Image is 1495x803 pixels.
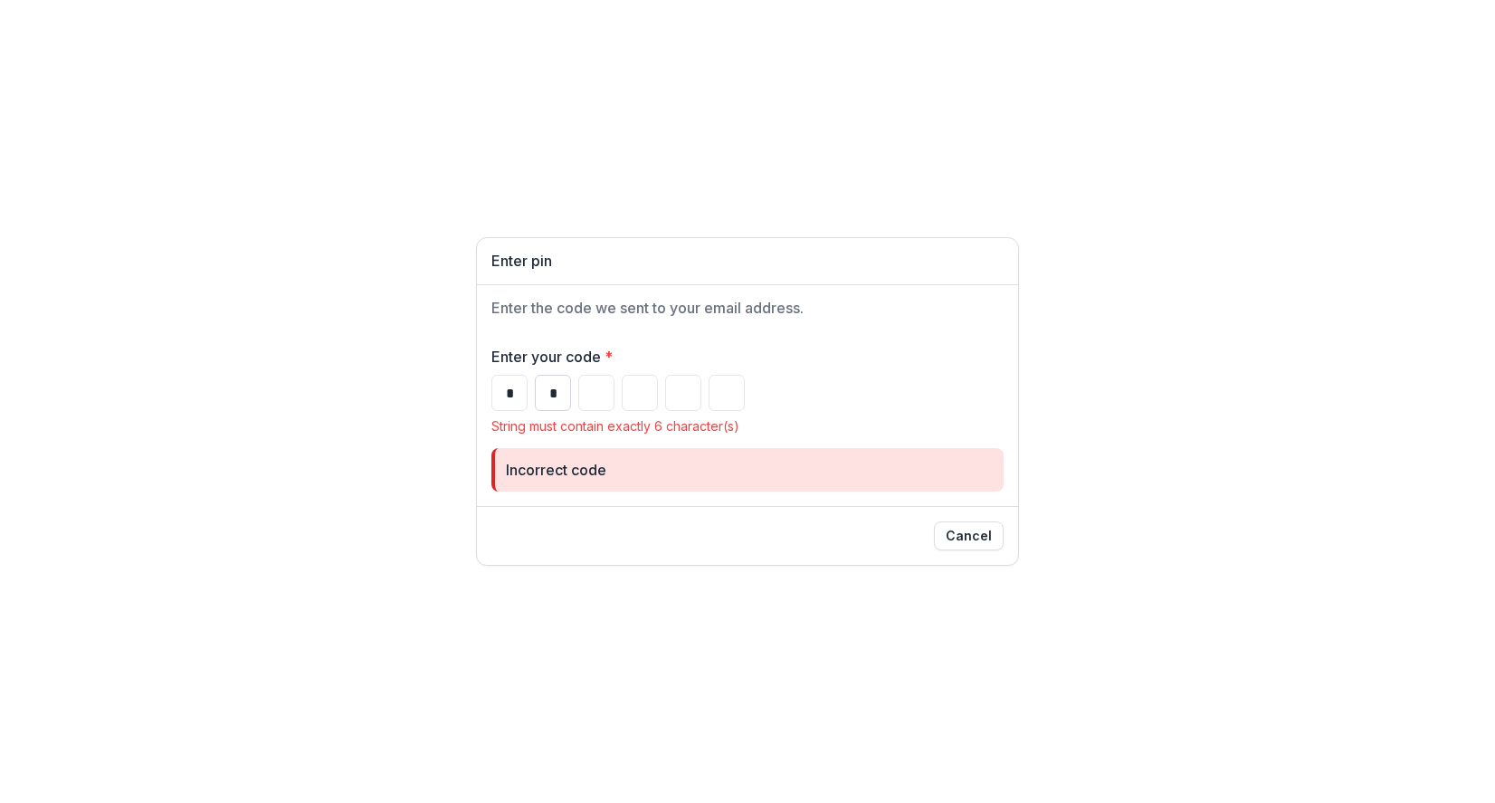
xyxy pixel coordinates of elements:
[535,375,571,411] input: Please enter your pin code
[491,346,993,368] label: Enter your code
[709,375,745,411] input: Please enter your pin code
[622,375,658,411] input: Please enter your pin code
[665,375,701,411] input: Please enter your pin code
[934,521,1004,550] button: Cancel
[491,300,1004,317] h2: Enter the code we sent to your email address.
[491,375,528,411] input: Please enter your pin code
[491,418,1004,434] div: String must contain exactly 6 character(s)
[578,375,614,411] input: Please enter your pin code
[506,459,606,481] div: Incorrect code
[491,253,1004,270] h1: Enter pin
